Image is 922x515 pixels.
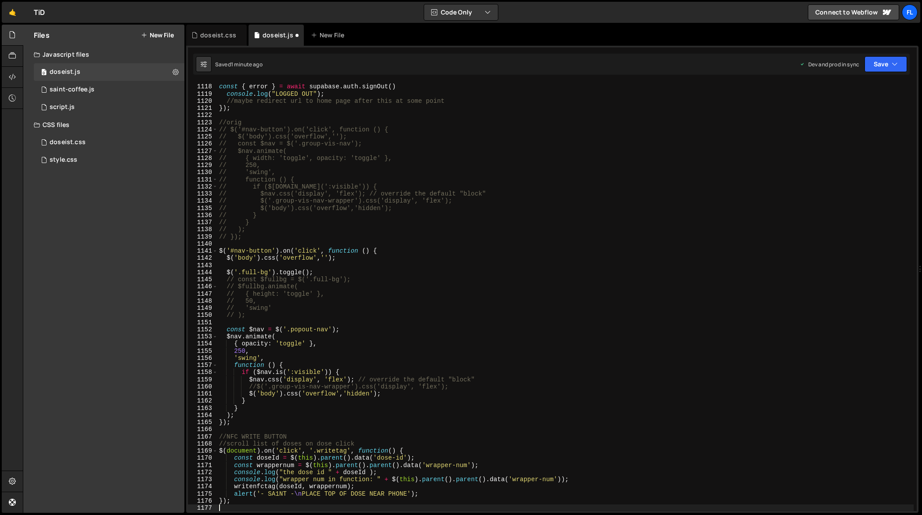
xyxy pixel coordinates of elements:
[188,219,218,226] div: 1137
[141,32,174,39] button: New File
[50,86,94,94] div: saint-coffee.js
[188,254,218,261] div: 1142
[34,98,184,116] div: 4604/24567.js
[263,31,293,40] div: doseist.js
[188,140,218,147] div: 1126
[188,490,218,497] div: 1175
[188,169,218,176] div: 1130
[188,376,218,383] div: 1159
[188,240,218,247] div: 1140
[34,81,184,98] div: 4604/27020.js
[188,148,218,155] div: 1127
[188,362,218,369] div: 1157
[188,447,218,454] div: 1169
[2,2,23,23] a: 🤙
[188,469,218,476] div: 1172
[188,419,218,426] div: 1165
[50,68,80,76] div: doseist.js
[188,269,218,276] div: 1144
[424,4,498,20] button: Code Only
[215,61,263,68] div: Saved
[864,56,907,72] button: Save
[188,483,218,490] div: 1174
[188,283,218,290] div: 1146
[188,340,218,347] div: 1154
[188,326,218,333] div: 1152
[188,433,218,440] div: 1167
[188,454,218,461] div: 1170
[188,162,218,169] div: 1129
[34,151,184,169] div: 4604/25434.css
[902,4,918,20] a: Fl
[188,390,218,397] div: 1161
[188,226,218,233] div: 1138
[188,383,218,390] div: 1160
[188,397,218,404] div: 1162
[188,126,218,133] div: 1124
[231,61,263,68] div: 1 minute ago
[23,116,184,134] div: CSS files
[808,4,899,20] a: Connect to Webflow
[188,197,218,204] div: 1134
[188,262,218,269] div: 1143
[188,105,218,112] div: 1121
[188,312,218,319] div: 1150
[188,497,218,504] div: 1176
[34,30,50,40] h2: Files
[188,290,218,297] div: 1147
[188,305,218,312] div: 1149
[188,504,218,511] div: 1177
[188,333,218,340] div: 1153
[188,205,218,212] div: 1135
[188,91,218,98] div: 1119
[188,440,218,447] div: 1168
[188,369,218,376] div: 1158
[188,83,218,90] div: 1118
[188,155,218,162] div: 1128
[188,212,218,219] div: 1136
[50,138,86,146] div: doseist.css
[188,319,218,326] div: 1151
[188,133,218,140] div: 1125
[34,134,184,151] div: 4604/42100.css
[188,233,218,240] div: 1139
[188,412,218,419] div: 1164
[188,98,218,105] div: 1120
[34,7,45,18] div: TiD
[41,69,47,76] span: 0
[188,247,218,254] div: 1141
[188,183,218,190] div: 1132
[50,103,75,111] div: script.js
[311,31,348,40] div: New File
[188,462,218,469] div: 1171
[188,190,218,197] div: 1133
[188,297,218,305] div: 1148
[800,61,859,68] div: Dev and prod in sync
[188,119,218,126] div: 1123
[188,405,218,412] div: 1163
[188,355,218,362] div: 1156
[188,276,218,283] div: 1145
[188,476,218,483] div: 1173
[200,31,236,40] div: doseist.css
[23,46,184,63] div: Javascript files
[188,176,218,183] div: 1131
[50,156,77,164] div: style.css
[34,63,184,81] div: 4604/37981.js
[188,426,218,433] div: 1166
[188,348,218,355] div: 1155
[188,112,218,119] div: 1122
